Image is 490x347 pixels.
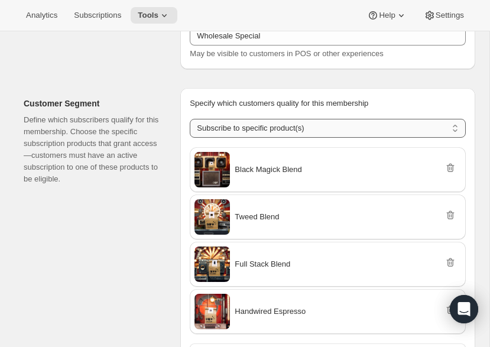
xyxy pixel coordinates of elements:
span: Tools [138,11,158,20]
img: Full Stack Blend [194,247,230,282]
img: Black Magick Blend [194,152,230,187]
h2: Customer Segment [24,98,161,109]
button: Remove [442,254,459,271]
p: Define which subscribers qualify for this membership. Choose the specific subscription products t... [24,114,161,185]
span: Subscriptions [74,11,121,20]
button: Help [360,7,414,24]
p: Specify which customers quality for this membership [190,98,466,109]
input: Enter display name [190,27,466,46]
span: Full Stack Blend [235,258,290,270]
button: Analytics [19,7,64,24]
button: Subscriptions [67,7,128,24]
span: May be visible to customers in POS or other experiences [190,49,383,58]
span: Analytics [26,11,57,20]
button: Tools [131,7,177,24]
span: Help [379,11,395,20]
button: Remove [442,160,459,176]
img: Tweed Blend [194,199,230,235]
button: Remove [442,301,459,318]
span: Settings [436,11,464,20]
img: Handwired Espresso [194,294,230,329]
span: Tweed Blend [235,211,279,223]
div: Open Intercom Messenger [450,295,478,323]
span: Handwired Espresso [235,306,306,317]
button: Settings [417,7,471,24]
span: Black Magick Blend [235,164,301,176]
button: Remove [442,207,459,223]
